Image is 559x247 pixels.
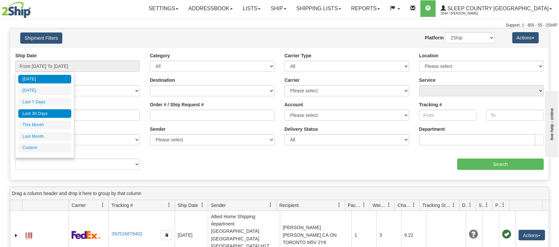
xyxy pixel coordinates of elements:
[18,109,71,118] li: Last 30 Days
[446,6,549,11] span: Sleep Country [GEOGRAPHIC_DATA]
[486,110,544,121] input: To
[481,199,492,211] a: Shipment Issues filter column settings
[502,230,511,239] span: Pickup Successfully created
[18,75,71,84] li: [DATE]
[469,230,478,239] span: Unknown
[266,0,291,17] a: Ship
[408,199,419,211] a: Charge filter column settings
[419,77,436,83] label: Service
[150,52,170,59] label: Category
[358,199,370,211] a: Packages filter column settings
[383,199,395,211] a: Weight filter column settings
[18,98,71,107] li: Last 7 Days
[150,101,204,108] label: Order # / Ship Request #
[419,110,476,121] input: From
[498,199,509,211] a: Pickup Status filter column settings
[161,230,172,240] button: Copy to clipboard
[72,231,100,239] img: 2 - FedEx Express®
[2,23,557,28] div: Support: 1 - 855 - 55 - 2SHIP
[398,202,411,209] span: Charge
[18,86,71,95] li: [DATE]
[519,230,545,240] button: Actions
[18,132,71,141] li: Last Month
[448,199,459,211] a: Tracking Status filter column settings
[18,121,71,129] li: This Month
[495,202,501,209] span: Pickup Status
[465,199,476,211] a: Delivery Status filter column settings
[425,34,444,41] label: Platform
[265,199,277,211] a: Sender filter column settings
[150,126,165,132] label: Sender
[373,202,387,209] span: Weight
[26,229,32,240] a: Label
[462,202,468,209] span: Delivery Status
[18,143,71,152] li: Custom
[457,159,544,170] input: Search
[111,202,133,209] span: Tracking #
[419,52,438,59] label: Location
[144,0,183,17] a: Settings
[419,126,445,132] label: Department
[441,10,490,17] span: 2044 / [PERSON_NAME]
[334,199,345,211] a: Recipient filter column settings
[279,202,299,209] span: Recipient
[2,2,31,18] img: logo2044.jpg
[284,126,318,132] label: Delivery Status
[422,202,451,209] span: Tracking Status
[97,199,108,211] a: Carrier filter column settings
[72,202,86,209] span: Carrier
[10,187,549,200] div: grid grouping header
[163,199,175,211] a: Tracking # filter column settings
[346,0,385,17] a: Reports
[238,0,266,17] a: Lists
[211,202,226,209] span: Sender
[348,202,362,209] span: Packages
[419,101,442,108] label: Tracking #
[284,101,303,108] label: Account
[20,32,62,44] button: Shipment Filters
[13,232,20,239] a: Expand
[284,77,300,83] label: Carrier
[178,202,198,209] span: Ship Date
[436,0,557,17] a: Sleep Country [GEOGRAPHIC_DATA] 2044 / [PERSON_NAME]
[111,231,142,236] a: 392516878402
[197,199,208,211] a: Ship Date filter column settings
[479,202,484,209] span: Shipment Issues
[544,90,558,157] iframe: chat widget
[512,32,539,43] button: Actions
[284,52,311,59] label: Carrier Type
[183,0,238,17] a: Addressbook
[291,0,346,17] a: Shipping lists
[5,6,61,11] div: live help - online
[150,77,175,83] label: Destination
[15,52,37,59] label: Ship Date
